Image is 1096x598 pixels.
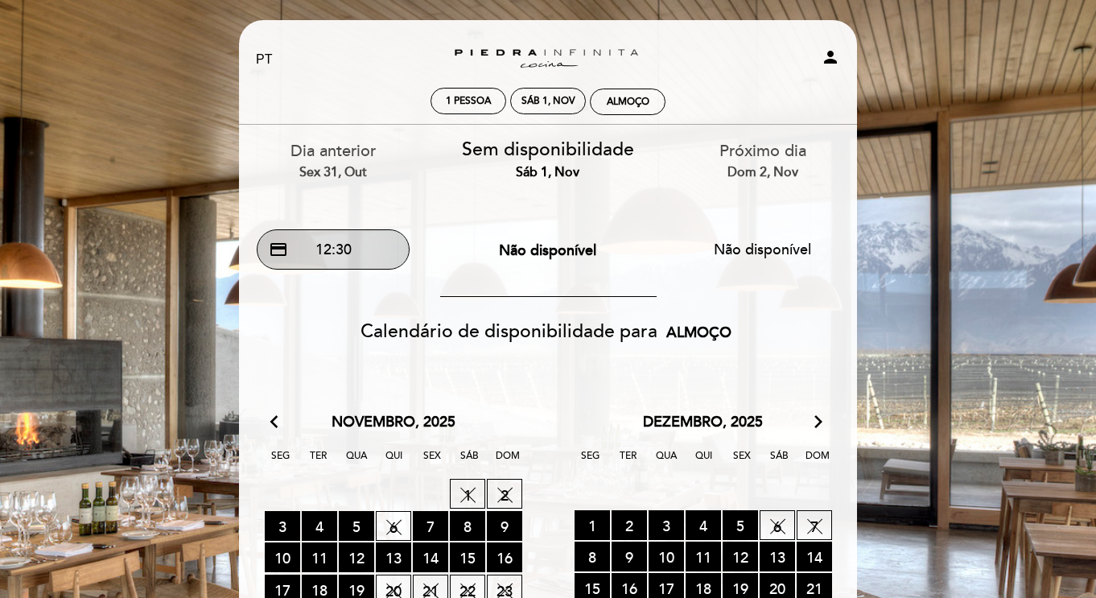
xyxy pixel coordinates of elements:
[643,412,763,433] span: dezembro, 2025
[667,163,858,182] div: Dom 2, nov
[265,542,300,572] span: 10
[238,140,429,181] div: Dia anterior
[339,542,374,572] span: 12
[521,95,575,107] div: Sáb 1, nov
[446,95,491,107] span: 1 pessoa
[453,163,644,182] div: Sáb 1, nov
[797,542,832,571] span: 14
[454,447,486,477] span: Sáb
[487,542,522,572] span: 16
[764,447,796,477] span: Sáb
[450,542,485,572] span: 15
[302,511,337,541] span: 4
[612,447,645,477] span: Ter
[472,230,624,270] button: Não disponível
[487,511,522,541] span: 9
[413,542,448,572] span: 14
[376,511,411,541] span: 6
[575,510,610,540] span: 1
[688,447,720,477] span: Qui
[257,229,410,270] button: credit_card 12:30
[760,542,795,571] span: 13
[238,163,429,182] div: Sex 31, out
[821,47,840,72] button: person
[612,510,647,540] span: 2
[797,510,832,540] span: 7
[269,240,288,259] span: credit_card
[723,542,758,571] span: 12
[265,447,297,477] span: Seg
[340,447,373,477] span: Qua
[499,241,596,259] span: Não disponível
[612,542,647,571] span: 9
[801,447,834,477] span: Dom
[821,47,840,67] i: person
[686,542,721,571] span: 11
[723,510,758,540] span: 5
[649,510,684,540] span: 3
[332,412,455,433] span: novembro, 2025
[265,511,300,541] span: 3
[649,542,684,571] span: 10
[686,229,839,270] button: Não disponível
[492,447,524,477] span: Dom
[667,140,858,181] div: Próximo dia
[575,447,607,477] span: Seg
[447,38,649,82] a: Zuccardi [GEOGRAPHIC_DATA] - Restaurant [GEOGRAPHIC_DATA]
[361,320,657,343] span: Calendário de disponibilidade para
[339,511,374,541] span: 5
[416,447,448,477] span: Sex
[303,447,335,477] span: Ter
[376,542,411,572] span: 13
[302,542,337,572] span: 11
[413,511,448,541] span: 7
[462,138,634,161] span: Sem disponibilidade
[378,447,410,477] span: Qui
[487,479,522,509] span: 2
[450,479,485,509] span: 1
[270,412,285,433] i: arrow_back_ios
[607,96,649,108] div: Almoço
[811,412,826,433] i: arrow_forward_ios
[760,510,795,540] span: 6
[575,542,610,571] span: 8
[726,447,758,477] span: Sex
[686,510,721,540] span: 4
[450,511,485,541] span: 8
[650,447,682,477] span: Qua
